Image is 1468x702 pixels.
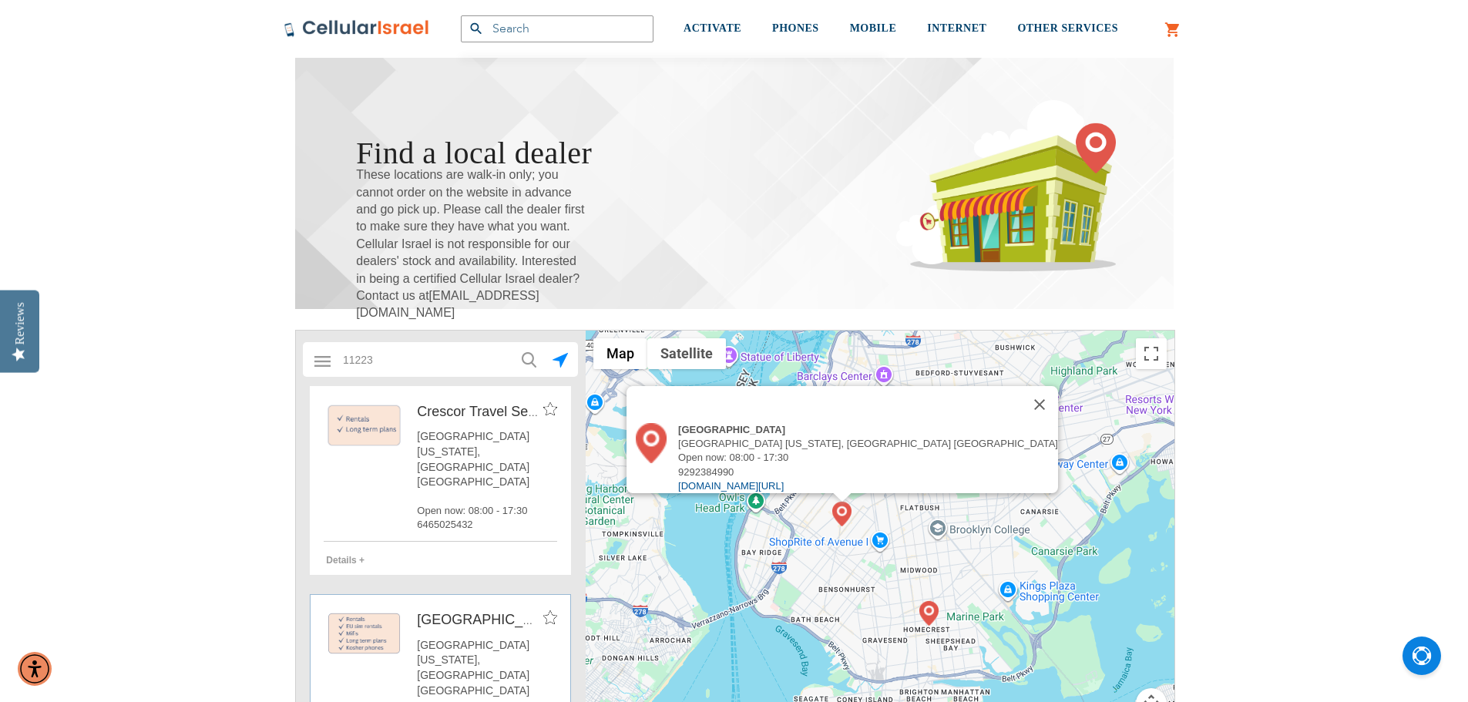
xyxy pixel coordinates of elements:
img: https://cellularisrael.com/media/mageplaza/store_locator/c/r/crescor-_rentals-lt-.png [324,402,405,449]
a: [DOMAIN_NAME][URL] [678,480,784,492]
button: Close [1021,386,1058,423]
button: Toggle fullscreen view [1136,338,1167,369]
div: [GEOGRAPHIC_DATA] [678,423,1058,437]
span: PHONES [772,22,819,34]
span: Open now: 08:00 - 17:30 [417,504,557,518]
span: [GEOGRAPHIC_DATA] [417,612,561,627]
span: [GEOGRAPHIC_DATA] [US_STATE], [GEOGRAPHIC_DATA] [GEOGRAPHIC_DATA] [678,438,1058,449]
input: Enter a location [334,344,549,375]
div: 9292384990 [678,465,1058,479]
span: 6465025432 [417,518,557,532]
button: Show satellite imagery [647,338,726,369]
input: Search [461,15,653,42]
span: MOBILE [850,22,897,34]
span: Details + [326,555,364,566]
div: Accessibility Menu [18,652,52,686]
img: https://cellularisrael.com/media/mageplaza/store_locator/b/o/boro_park_dealer-rentals-eu_sims-mif... [324,610,405,657]
span: Crescor Travel Services [417,404,564,419]
h1: Find a local dealer [356,131,592,175]
img: Cellular Israel Logo [284,19,430,38]
div: Reviews [13,302,27,344]
span: INTERNET [927,22,986,34]
span: These locations are walk-in only; you cannot order on the website in advance and go pick up. Plea... [356,166,587,322]
img: favorites_store_disabled.png [543,610,557,623]
span: ACTIVATE [684,22,741,34]
img: favorites_store_disabled.png [543,402,557,415]
span: [GEOGRAPHIC_DATA] [US_STATE], [GEOGRAPHIC_DATA] [GEOGRAPHIC_DATA] [417,638,557,698]
div: Open now: 08:00 - 17:30 [678,451,1058,465]
button: Show street map [593,338,647,369]
span: OTHER SERVICES [1017,22,1118,34]
span: [GEOGRAPHIC_DATA] [US_STATE], [GEOGRAPHIC_DATA] [GEOGRAPHIC_DATA] [417,429,557,489]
